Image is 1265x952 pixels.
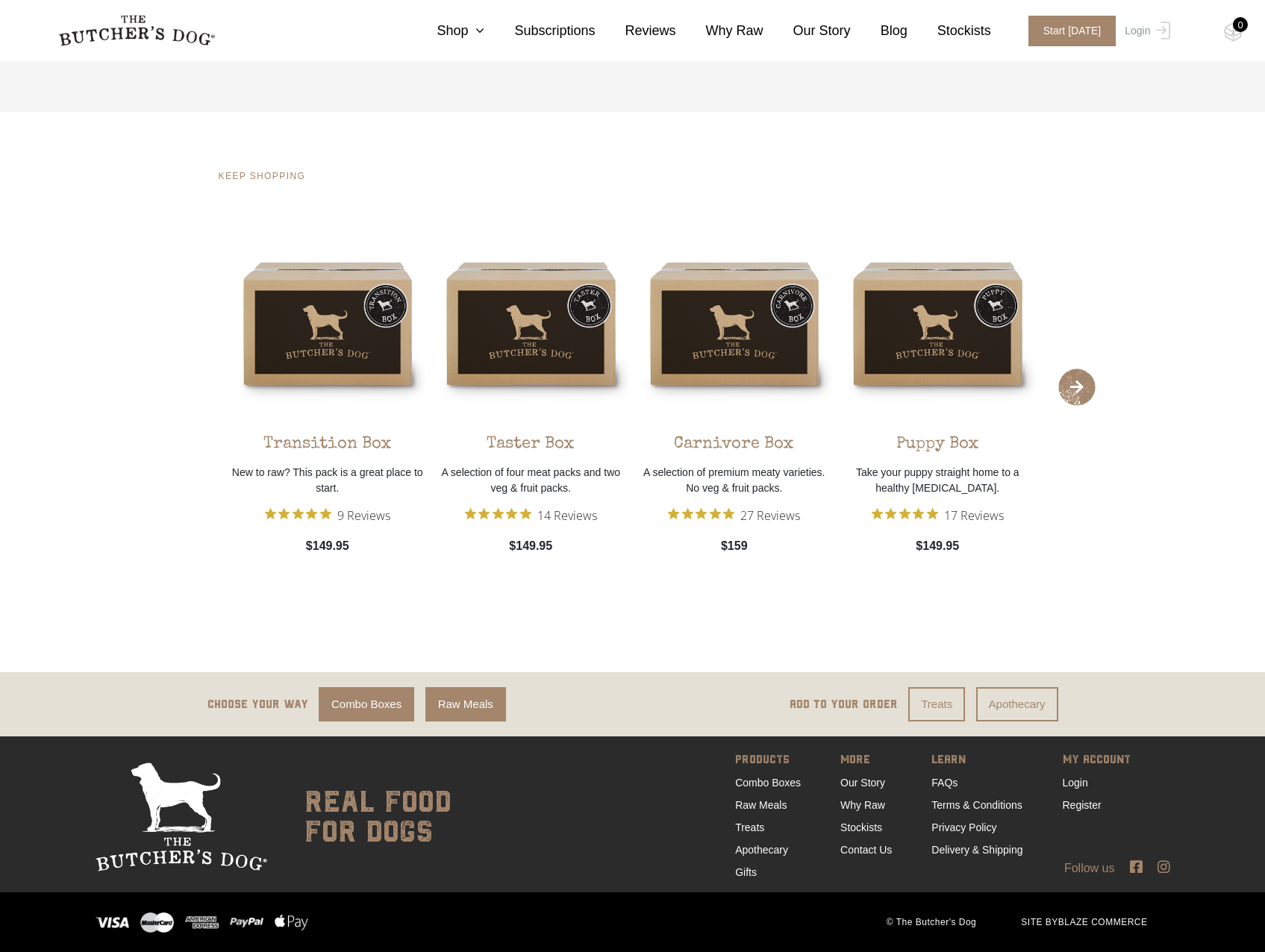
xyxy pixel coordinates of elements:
span: LEARN [931,751,1022,771]
a: Why Raw [676,21,763,41]
a: BLAZE COMMERCE [1058,917,1148,927]
a: Combo Boxes [319,687,414,722]
button: Rated 5 out of 5 stars from 9 reviews. Jump to reviews. [265,504,390,526]
span: 14 Reviews [537,504,597,526]
a: FAQs [931,777,958,789]
span: MORE [840,751,892,771]
span: 17 Reviews [944,504,1004,526]
a: Apothecary [976,687,1058,722]
p: New to raw? This pack is a great place to start. [230,465,426,496]
a: Privacy Policy [931,821,996,833]
span: Start [DATE] [1028,16,1116,46]
img: TBC_Carnivore_Combo-Box-1.png [637,225,833,422]
span: Previous [170,369,207,406]
span: © The Butcher's Dog [864,915,999,929]
span: 27 Reviews [740,504,800,526]
a: Register [1063,799,1102,811]
button: Rated 5 out of 5 stars from 17 reviews. Jump to reviews. [872,504,1004,526]
a: Shop [407,21,484,41]
h4: KEEP SHOPPING [219,172,1047,181]
a: Reviews [596,21,676,41]
a: Terms & Conditions [931,799,1022,811]
span: Next [1058,369,1096,406]
img: TBC_Puppy_Combo-Box-1.png [840,225,1036,422]
a: Login [1121,16,1169,46]
a: Raw Meals [425,687,506,722]
span: 9 Reviews [337,504,390,526]
p: Choose your way [207,695,308,713]
span: MY ACCOUNT [1063,751,1131,771]
p: Take your puppy straight home to a healthy [MEDICAL_DATA]. [840,465,1036,496]
a: Treats [908,687,965,722]
a: Login [1063,777,1088,789]
div: Transition Box [263,422,392,457]
a: Delivery & Shipping [931,844,1022,856]
a: Start [DATE] [1013,16,1122,46]
p: A selection of four meat packs and two veg & fruit packs. [433,465,629,496]
a: Subscriptions [484,21,595,41]
span: $149.95 [916,537,959,555]
span: $149.95 [509,537,552,555]
img: TBC_Taster_Combo-Box-1.png [433,225,629,422]
button: Rated 4.9 out of 5 stars from 27 reviews. Jump to reviews. [668,504,800,526]
a: Apothecary [735,844,788,856]
button: Rated 4.9 out of 5 stars from 14 reviews. Jump to reviews. [465,504,597,526]
span: SITE BY [999,915,1169,929]
span: $159 [721,537,748,555]
a: Why Raw [840,799,885,811]
span: PRODUCTS [735,751,801,771]
img: TBC_Transition_Combo-Box-1.png [230,225,426,422]
a: Gifts [735,866,757,878]
div: Taster Box [487,422,575,457]
a: Our Story [763,21,851,41]
a: Raw Meals [735,799,787,811]
a: Stockists [840,821,882,833]
div: Carnivore Box [674,422,794,457]
a: Contact Us [840,844,892,856]
a: Treats [735,821,764,833]
p: A selection of premium meaty varieties. No veg & fruit packs. [637,465,833,496]
p: ADD TO YOUR ORDER [790,695,898,713]
div: Follow us [36,859,1230,877]
a: Stockists [908,21,991,41]
a: Combo Boxes [735,777,801,789]
span: $149.95 [306,537,349,555]
img: TBD_Cart-Empty.png [1224,22,1243,42]
div: Puppy Box [896,422,979,457]
a: Blog [851,21,908,41]
a: Our Story [840,777,885,789]
div: 0 [1233,17,1248,32]
div: real food for dogs [290,762,452,871]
